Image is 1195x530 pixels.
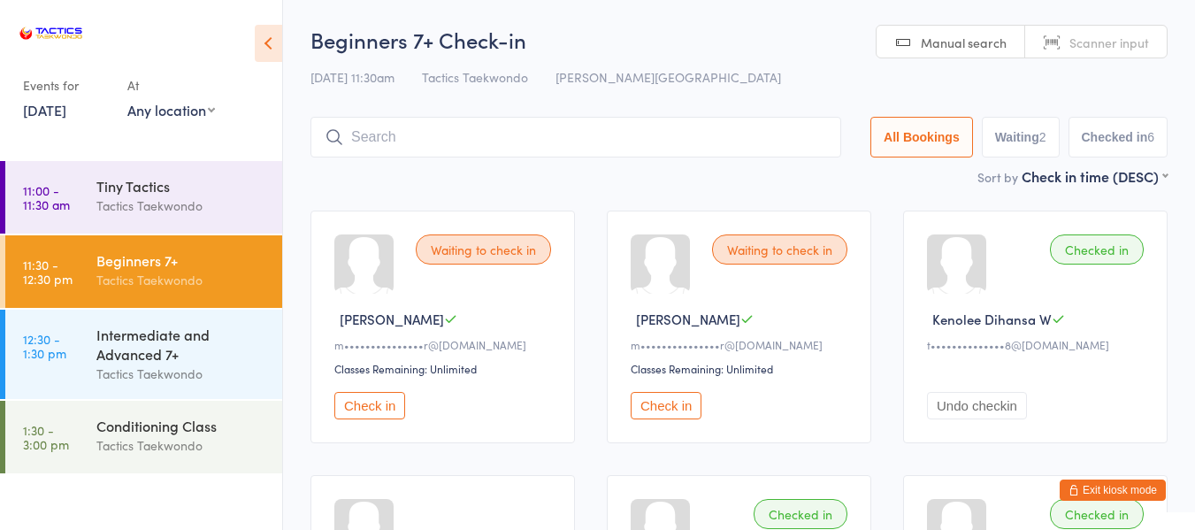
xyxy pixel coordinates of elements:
[631,337,853,352] div: m•••••••••••••••r@[DOMAIN_NAME]
[1050,499,1144,529] div: Checked in
[340,310,444,328] span: [PERSON_NAME]
[96,435,267,456] div: Tactics Taekwondo
[310,117,841,157] input: Search
[927,392,1027,419] button: Undo checkin
[96,250,267,270] div: Beginners 7+
[96,176,267,196] div: Tiny Tactics
[23,332,66,360] time: 12:30 - 1:30 pm
[555,68,781,86] span: [PERSON_NAME][GEOGRAPHIC_DATA]
[422,68,528,86] span: Tactics Taekwondo
[310,68,395,86] span: [DATE] 11:30am
[631,361,853,376] div: Classes Remaining: Unlimited
[334,337,556,352] div: m•••••••••••••••r@[DOMAIN_NAME]
[921,34,1007,51] span: Manual search
[927,337,1149,352] div: t••••••••••••••8@[DOMAIN_NAME]
[1069,117,1168,157] button: Checked in6
[5,161,282,234] a: 11:00 -11:30 amTiny TacticsTactics Taekwondo
[1050,234,1144,265] div: Checked in
[1069,34,1149,51] span: Scanner input
[754,499,847,529] div: Checked in
[96,325,267,364] div: Intermediate and Advanced 7+
[96,270,267,290] div: Tactics Taekwondo
[1039,130,1046,144] div: 2
[96,416,267,435] div: Conditioning Class
[23,183,70,211] time: 11:00 - 11:30 am
[977,168,1018,186] label: Sort by
[416,234,551,265] div: Waiting to check in
[334,392,405,419] button: Check in
[712,234,847,265] div: Waiting to check in
[96,196,267,216] div: Tactics Taekwondo
[23,100,66,119] a: [DATE]
[1147,130,1154,144] div: 6
[23,71,110,100] div: Events for
[982,117,1060,157] button: Waiting2
[870,117,973,157] button: All Bookings
[23,257,73,286] time: 11:30 - 12:30 pm
[1022,166,1168,186] div: Check in time (DESC)
[636,310,740,328] span: [PERSON_NAME]
[631,392,701,419] button: Check in
[334,361,556,376] div: Classes Remaining: Unlimited
[932,310,1052,328] span: Kenolee Dihansa W
[1060,480,1166,501] button: Exit kiosk mode
[310,25,1168,54] h2: Beginners 7+ Check-in
[5,401,282,473] a: 1:30 -3:00 pmConditioning ClassTactics Taekwondo
[127,71,215,100] div: At
[5,235,282,308] a: 11:30 -12:30 pmBeginners 7+Tactics Taekwondo
[18,13,84,53] img: Tactics Taekwondo
[96,364,267,384] div: Tactics Taekwondo
[5,310,282,399] a: 12:30 -1:30 pmIntermediate and Advanced 7+Tactics Taekwondo
[127,100,215,119] div: Any location
[23,423,69,451] time: 1:30 - 3:00 pm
